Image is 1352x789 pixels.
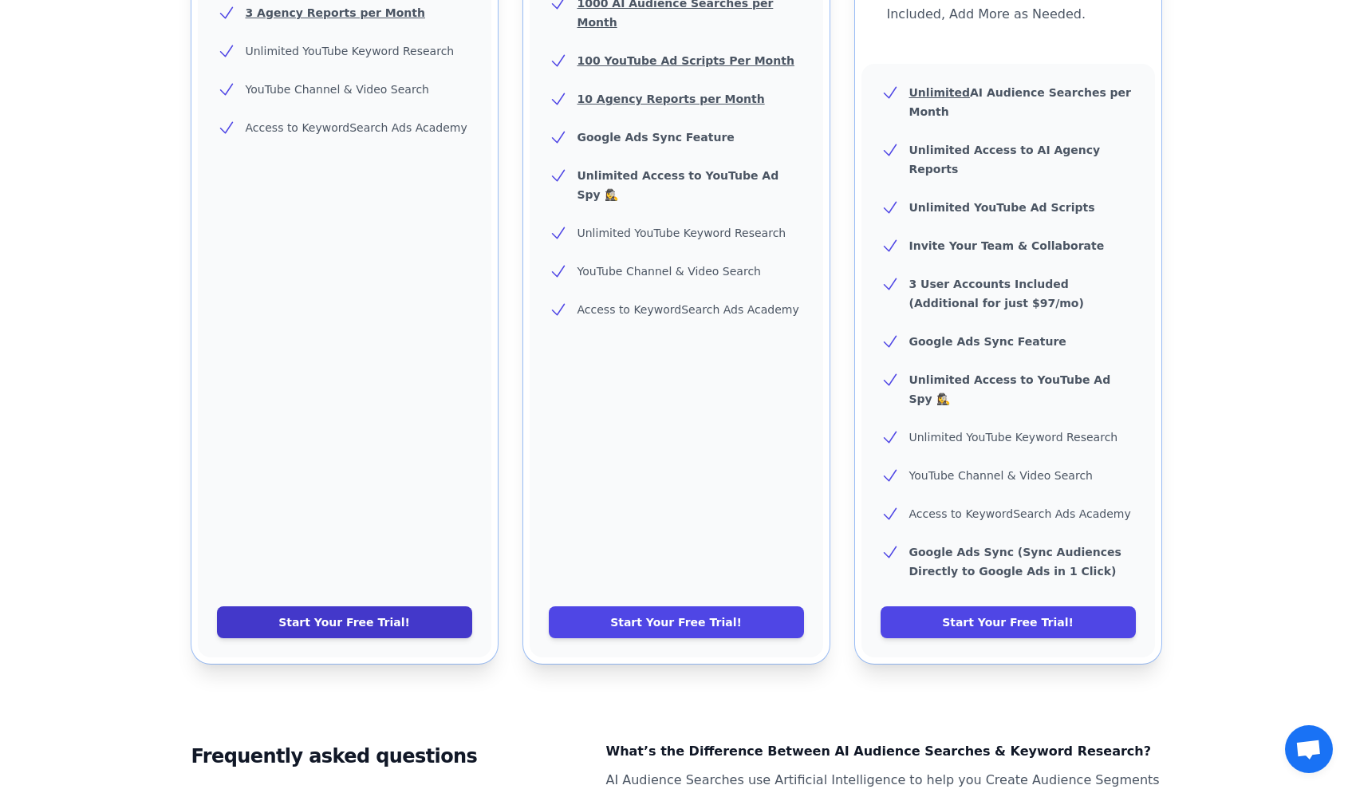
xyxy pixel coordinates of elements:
[549,606,804,638] a: Start Your Free Trial!
[909,507,1131,520] span: Access to KeywordSearch Ads Academy
[909,86,971,99] u: Unlimited
[909,469,1093,482] span: YouTube Channel & Video Search
[909,546,1121,578] b: Google Ads Sync (Sync Audiences Directly to Google Ads in 1 Click)
[191,740,581,772] h2: Frequently asked questions
[909,86,1132,118] b: AI Audience Searches per Month
[909,335,1066,348] b: Google Ads Sync Feature
[246,6,425,19] u: 3 Agency Reports per Month
[909,373,1111,405] b: Unlimited Access to YouTube Ad Spy 🕵️‍♀️
[246,45,455,57] span: Unlimited YouTube Keyword Research
[217,606,472,638] a: Start Your Free Trial!
[909,431,1118,444] span: Unlimited YouTube Keyword Research
[577,303,799,316] span: Access to KeywordSearch Ads Academy
[577,131,735,144] b: Google Ads Sync Feature
[606,740,1161,763] dt: What’s the Difference Between AI Audience Searches & Keyword Research?
[246,121,467,134] span: Access to KeywordSearch Ads Academy
[577,227,786,239] span: Unlimited YouTube Keyword Research
[909,278,1084,310] b: 3 User Accounts Included (Additional for just $97/mo)
[881,606,1136,638] a: Start Your Free Trial!
[246,83,429,96] span: YouTube Channel & Video Search
[577,265,761,278] span: YouTube Channel & Video Search
[577,93,765,105] u: 10 Agency Reports per Month
[909,201,1095,214] b: Unlimited YouTube Ad Scripts
[577,169,779,201] b: Unlimited Access to YouTube Ad Spy 🕵️‍♀️
[909,239,1105,252] b: Invite Your Team & Collaborate
[909,144,1101,176] b: Unlimited Access to AI Agency Reports
[1285,725,1333,773] a: Открытый чат
[577,54,794,67] u: 100 YouTube Ad Scripts Per Month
